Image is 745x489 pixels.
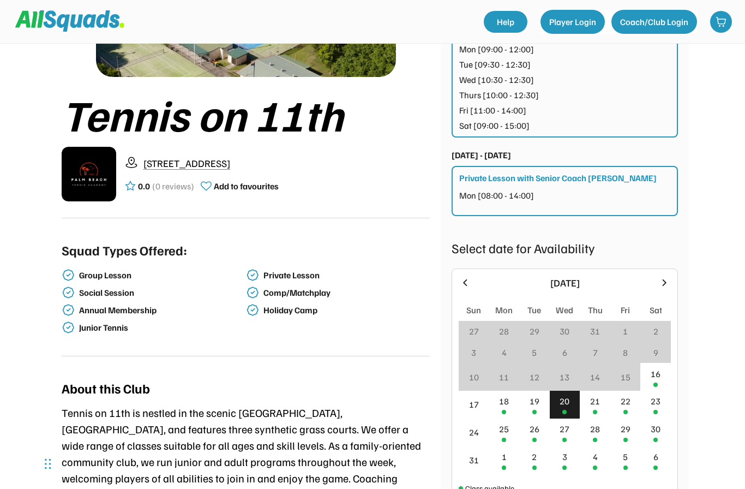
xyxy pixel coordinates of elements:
div: Mon [08:00 - 14:00] [459,189,534,202]
div: 9 [653,346,658,359]
div: 14 [590,371,600,384]
img: check-verified-01.svg [62,303,75,317]
div: 20 [560,395,569,408]
div: 19 [530,395,539,408]
div: 3 [562,450,567,463]
div: 15 [621,371,630,384]
div: 4 [593,450,598,463]
a: Help [484,11,527,33]
div: 11 [499,371,509,384]
img: check-verified-01.svg [62,286,75,299]
div: Add to favourites [214,180,279,193]
div: Thu [588,303,603,317]
img: shopping-cart-01%20%281%29.svg [716,16,726,27]
img: check-verified-01.svg [62,269,75,282]
div: 5 [532,346,537,359]
div: 12 [530,371,539,384]
div: 23 [651,395,660,408]
div: Group Lesson [79,270,244,281]
img: check-verified-01.svg [246,269,259,282]
div: 4 [502,346,507,359]
div: Fri [621,303,630,317]
div: 6 [562,346,567,359]
div: 21 [590,395,600,408]
div: Junior Tennis [79,323,244,333]
div: Holiday Camp [263,305,428,315]
div: Sat [650,303,662,317]
div: 17 [469,398,479,411]
div: [DATE] [477,276,652,290]
div: 27 [560,422,569,436]
div: 10 [469,371,479,384]
div: 1 [502,450,507,463]
div: Annual Membership [79,305,244,315]
div: 13 [560,371,569,384]
div: Social Session [79,288,244,298]
img: check-verified-01.svg [246,286,259,299]
div: 0.0 [138,180,150,193]
div: Mon [09:00 - 12:00] [459,43,534,56]
img: check-verified-01.svg [246,303,259,317]
div: Select date for Availability [452,238,678,258]
div: Wed [10:30 - 12:30] [459,73,534,86]
div: 3 [471,346,476,359]
div: 16 [651,367,660,380]
img: IMG_2979.png [62,147,116,201]
div: Sat [09:00 - 15:00] [459,119,530,132]
div: 31 [469,454,479,467]
div: 24 [469,426,479,439]
button: Player Login [540,10,605,34]
div: 1 [623,325,628,338]
div: 22 [621,395,630,408]
div: Thurs [10:00 - 12:30] [459,88,539,102]
div: Tennis on 11th [62,90,430,138]
div: 5 [623,450,628,463]
div: About this Club [62,378,150,398]
div: Squad Types Offered: [62,240,187,260]
div: 6 [653,450,658,463]
div: 7 [593,346,598,359]
div: 29 [621,422,630,436]
div: 28 [499,325,509,338]
div: 31 [590,325,600,338]
div: Mon [495,303,513,317]
div: Tue [527,303,541,317]
div: (0 reviews) [152,180,194,193]
div: 30 [560,325,569,338]
div: Tue [09:30 - 12:30] [459,58,531,71]
img: check-verified-01.svg [62,321,75,334]
div: 8 [623,346,628,359]
div: [DATE] - [DATE] [452,148,511,162]
div: Wed [556,303,573,317]
div: 2 [653,325,658,338]
div: 30 [651,422,660,436]
img: Squad%20Logo.svg [15,10,124,31]
div: Comp/Matchplay [263,288,428,298]
div: 29 [530,325,539,338]
div: 28 [590,422,600,436]
div: 2 [532,450,537,463]
div: Fri [11:00 - 14:00] [459,104,526,117]
div: Private Lesson with Senior Coach [PERSON_NAME] [459,171,657,184]
div: 26 [530,422,539,436]
button: Coach/Club Login [611,10,697,34]
div: Sun [466,303,481,317]
div: 18 [499,395,509,408]
div: 25 [499,422,509,436]
div: Private Lesson [263,270,428,281]
div: 27 [469,325,479,338]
